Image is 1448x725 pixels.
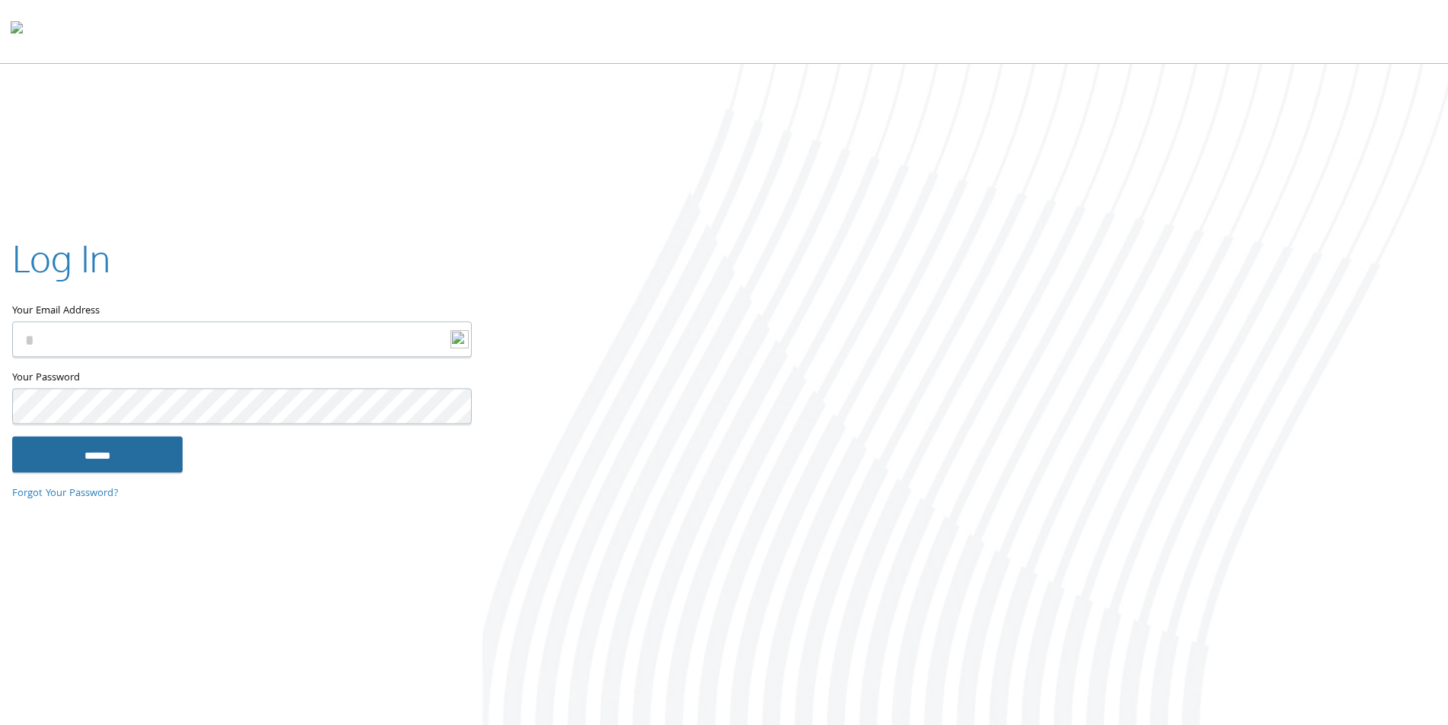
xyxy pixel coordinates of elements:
keeper-lock: Open Keeper Popup [441,330,460,348]
img: todyl-logo-dark.svg [11,16,23,46]
label: Your Password [12,369,470,388]
a: Forgot Your Password? [12,485,119,502]
img: logo-new.svg [450,330,469,348]
h2: Log In [12,233,110,284]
